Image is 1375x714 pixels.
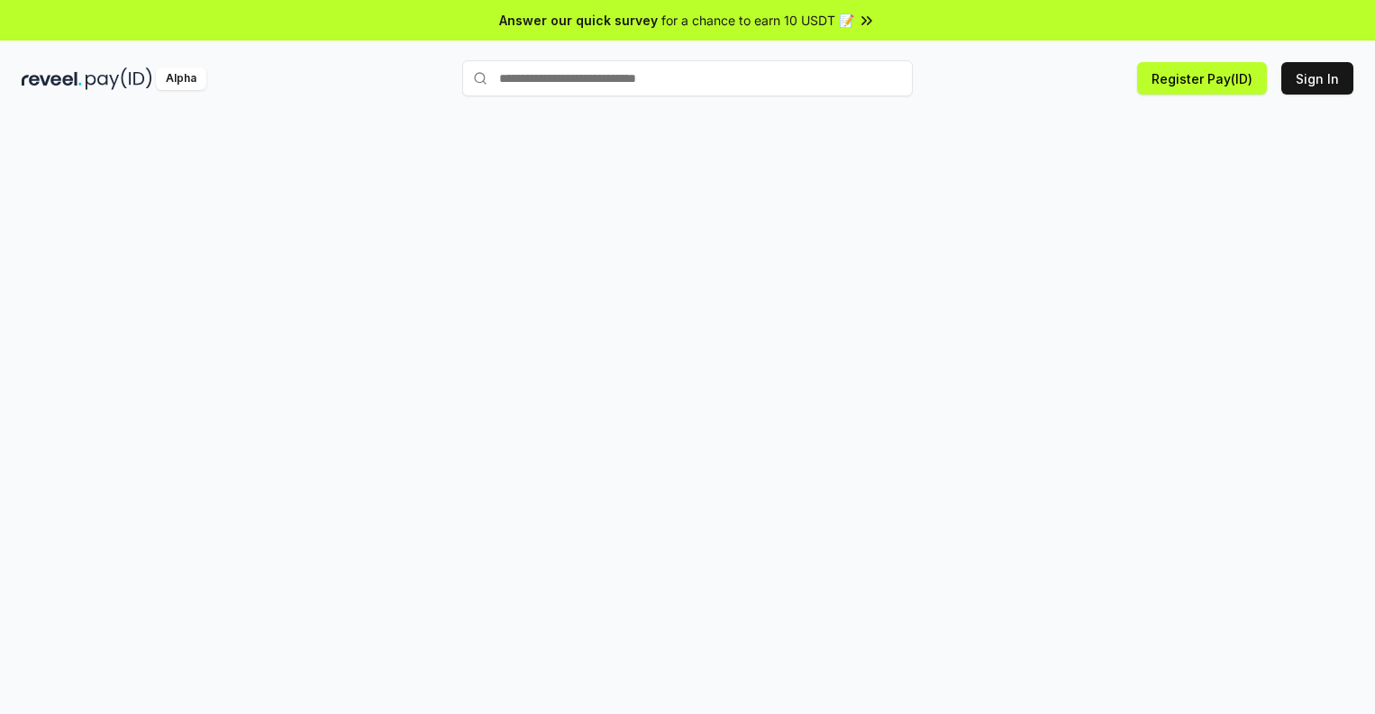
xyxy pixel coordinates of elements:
[499,11,658,30] span: Answer our quick survey
[86,68,152,90] img: pay_id
[156,68,206,90] div: Alpha
[1137,62,1267,95] button: Register Pay(ID)
[661,11,854,30] span: for a chance to earn 10 USDT 📝
[1281,62,1353,95] button: Sign In
[22,68,82,90] img: reveel_dark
